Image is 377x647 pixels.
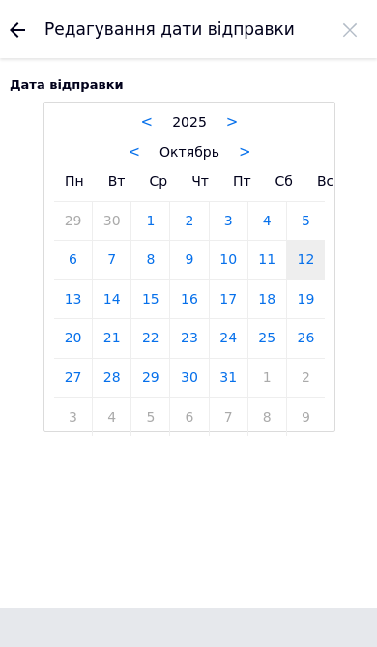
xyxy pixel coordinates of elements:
a: 17 [210,280,247,319]
a: 6 [54,241,92,279]
a: 30 [170,359,208,397]
a: 21 [93,319,130,358]
span: Ср [149,173,167,189]
a: 9 [170,241,208,279]
a: 12 [287,241,325,279]
span: Пт [233,173,251,189]
span: Чт [191,173,209,189]
span: Пн [65,173,84,189]
span: Сб [275,173,293,189]
a: 2 [287,359,325,397]
a: 30 [93,202,130,241]
span: Октябрь [159,144,219,160]
a: 1 [248,359,286,397]
a: > [239,143,251,161]
a: 3 [210,202,247,241]
a: 11 [248,241,286,279]
a: 4 [248,202,286,241]
a: 31 [210,359,247,397]
a: 26 [287,319,325,358]
a: 8 [131,241,169,279]
a: 20 [54,319,92,358]
a: 27 [54,359,92,397]
a: > [226,113,239,131]
div: Дата відправки [10,77,367,92]
a: 7 [210,398,247,437]
a: 4 [93,398,130,437]
a: 28 [93,359,130,397]
span: 2025 [172,114,207,130]
a: 29 [54,202,92,241]
a: 13 [54,280,92,319]
a: < [129,143,141,161]
a: 6 [170,398,208,437]
a: 18 [248,280,286,319]
a: 15 [131,280,169,319]
a: 19 [287,280,325,319]
a: 25 [248,319,286,358]
a: 9 [287,398,325,437]
a: 7 [93,241,130,279]
a: 22 [131,319,169,358]
a: 24 [210,319,247,358]
a: 16 [170,280,208,319]
a: 2 [170,202,208,241]
a: 5 [287,202,325,241]
span: Вт [108,173,126,189]
span: Вс [317,173,333,189]
a: 29 [131,359,169,397]
a: 8 [248,398,286,437]
a: 10 [210,241,247,279]
a: 3 [54,398,92,437]
a: 5 [131,398,169,437]
a: 1 [131,202,169,241]
a: 14 [93,280,130,319]
a: 23 [170,319,208,358]
a: < [141,113,154,131]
